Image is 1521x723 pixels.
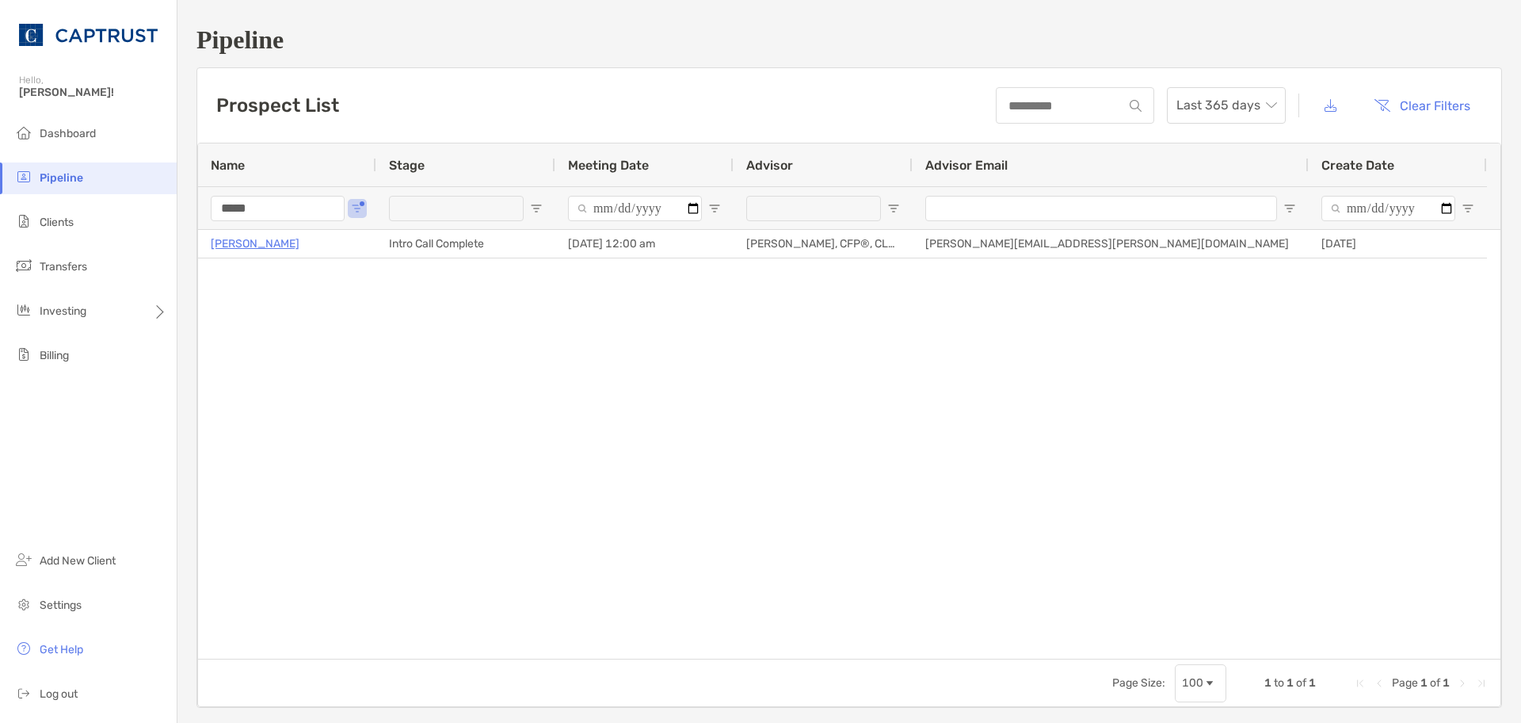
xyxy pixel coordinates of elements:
span: 1 [1264,676,1271,690]
div: Previous Page [1373,677,1386,690]
a: [PERSON_NAME] [211,234,299,254]
div: Page Size: [1112,676,1165,690]
span: Stage [389,158,425,173]
span: Log out [40,687,78,701]
h3: Prospect List [216,94,339,117]
img: clients icon [14,212,33,231]
img: get-help icon [14,639,33,658]
img: input icon [1130,100,1142,112]
img: logout icon [14,683,33,702]
button: Open Filter Menu [1462,202,1474,215]
span: Advisor [746,158,793,173]
button: Open Filter Menu [887,202,900,215]
input: Create Date Filter Input [1321,196,1455,221]
button: Open Filter Menu [530,202,543,215]
img: transfers icon [14,256,33,275]
input: Meeting Date Filter Input [568,196,702,221]
img: pipeline icon [14,167,33,186]
h1: Pipeline [196,25,1502,55]
button: Clear Filters [1362,88,1482,123]
span: Add New Client [40,554,116,568]
span: Last 365 days [1176,88,1276,123]
img: investing icon [14,300,33,319]
div: 100 [1182,676,1203,690]
div: [PERSON_NAME], CFP®, CLU® [734,230,913,258]
span: 1 [1287,676,1294,690]
button: Open Filter Menu [708,202,721,215]
img: dashboard icon [14,123,33,142]
span: of [1296,676,1306,690]
img: settings icon [14,595,33,614]
div: Last Page [1475,677,1488,690]
img: add_new_client icon [14,550,33,569]
span: Advisor Email [925,158,1008,173]
span: 1 [1309,676,1316,690]
div: [DATE] [1309,230,1487,258]
input: Advisor Email Filter Input [925,196,1277,221]
span: Settings [40,599,82,612]
span: Name [211,158,245,173]
div: Page Size [1175,664,1226,702]
span: Meeting Date [568,158,649,173]
span: Billing [40,349,69,362]
img: CAPTRUST Logo [19,6,158,63]
span: Transfers [40,260,87,274]
span: Clients [40,216,74,229]
div: [PERSON_NAME][EMAIL_ADDRESS][PERSON_NAME][DOMAIN_NAME] [913,230,1309,258]
span: to [1274,676,1284,690]
span: Get Help [40,643,83,656]
span: 1 [1443,676,1450,690]
button: Open Filter Menu [1283,202,1296,215]
img: billing icon [14,345,33,364]
div: [DATE] 12:00 am [555,230,734,258]
input: Name Filter Input [211,196,345,221]
span: [PERSON_NAME]! [19,86,167,99]
span: Dashboard [40,127,96,140]
span: Create Date [1321,158,1394,173]
button: Open Filter Menu [351,202,364,215]
span: 1 [1420,676,1428,690]
span: Investing [40,304,86,318]
div: Intro Call Complete [376,230,555,258]
span: Pipeline [40,171,83,185]
div: First Page [1354,677,1367,690]
span: of [1430,676,1440,690]
div: Next Page [1456,677,1469,690]
span: Page [1392,676,1418,690]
